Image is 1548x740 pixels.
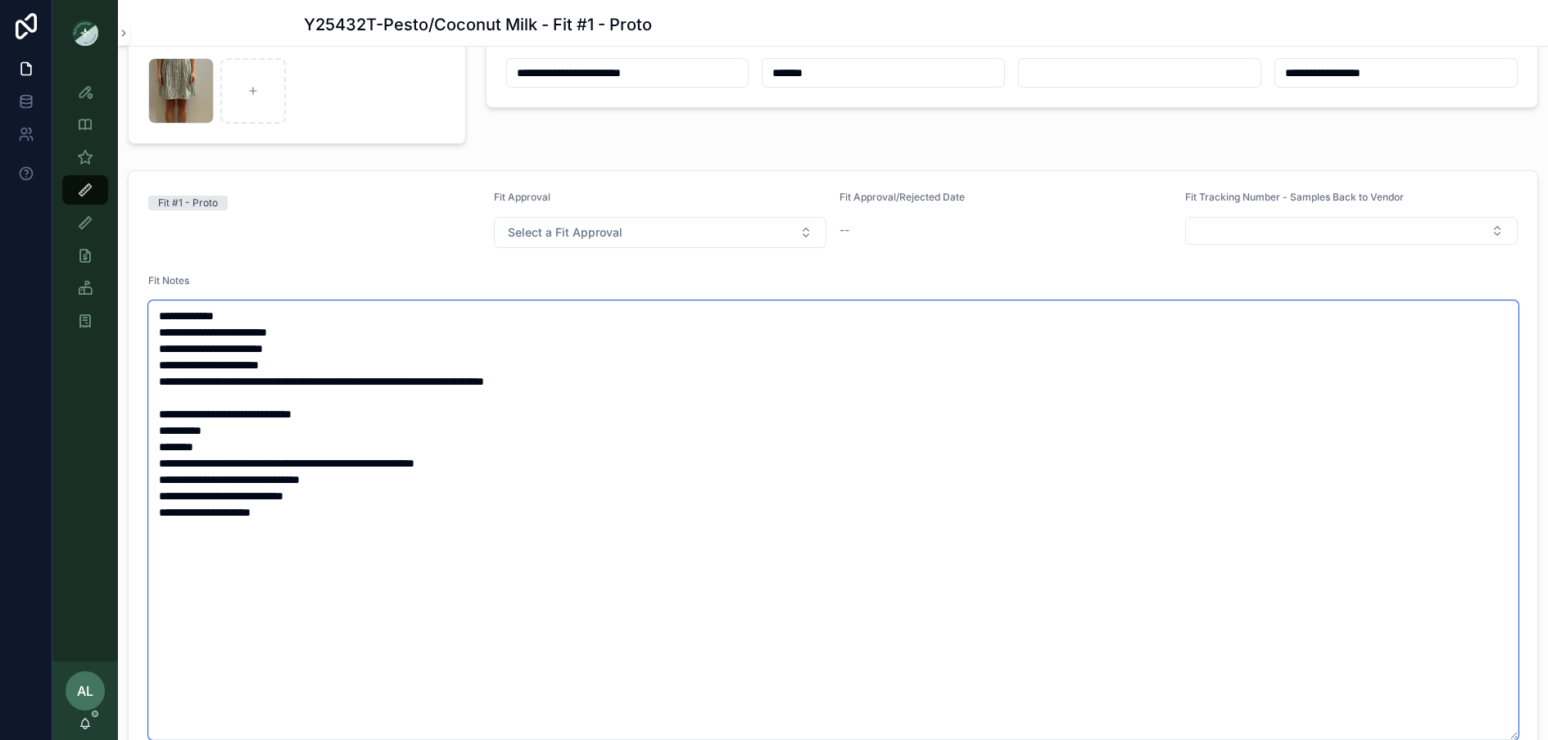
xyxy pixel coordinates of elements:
span: Fit Tracking Number - Samples Back to Vendor [1185,191,1404,203]
div: scrollable content [52,65,118,357]
h1: Y25432T-Pesto/Coconut Milk - Fit #1 - Proto [304,13,652,36]
span: Fit Notes [148,274,189,287]
span: -- [840,222,849,238]
span: Fit Approval/Rejected Date [840,191,965,203]
span: AL [77,681,93,701]
button: Select Button [494,217,826,248]
span: Select a Fit Approval [508,224,622,241]
button: Select Button [1185,217,1518,245]
div: Fit #1 - Proto [158,196,218,210]
img: App logo [72,20,98,46]
span: Fit Approval [494,191,550,203]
